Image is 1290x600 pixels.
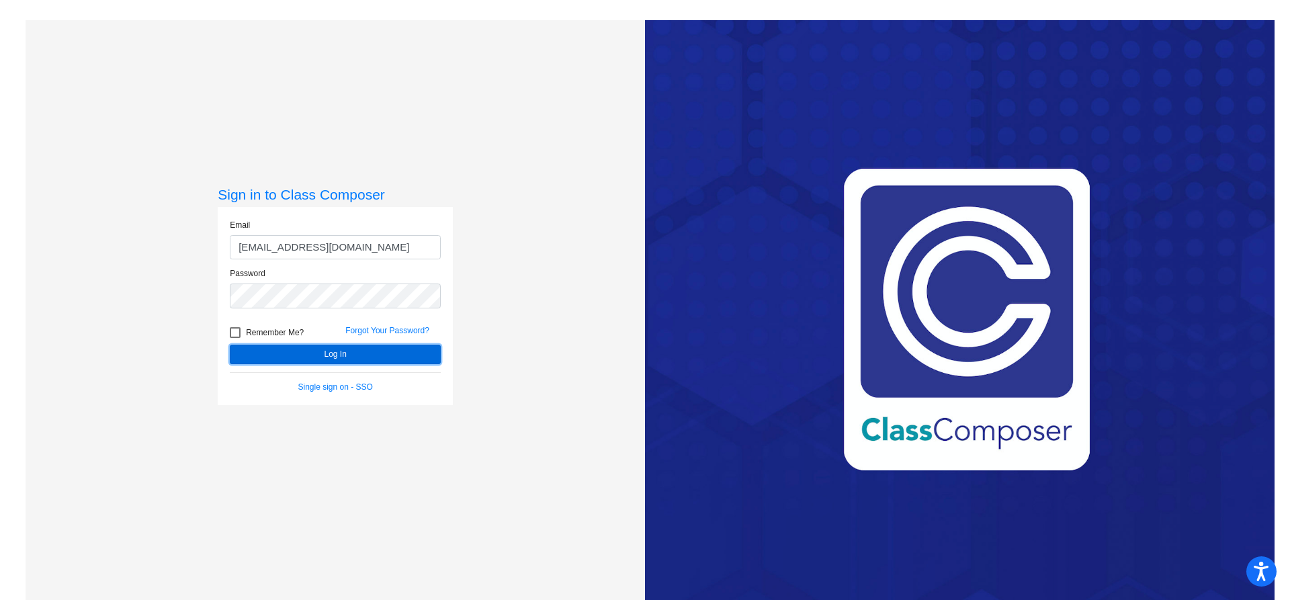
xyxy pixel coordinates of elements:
[246,325,304,341] span: Remember Me?
[230,345,441,364] button: Log In
[218,186,453,203] h3: Sign in to Class Composer
[230,267,265,280] label: Password
[345,326,429,335] a: Forgot Your Password?
[230,219,250,231] label: Email
[298,382,373,392] a: Single sign on - SSO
